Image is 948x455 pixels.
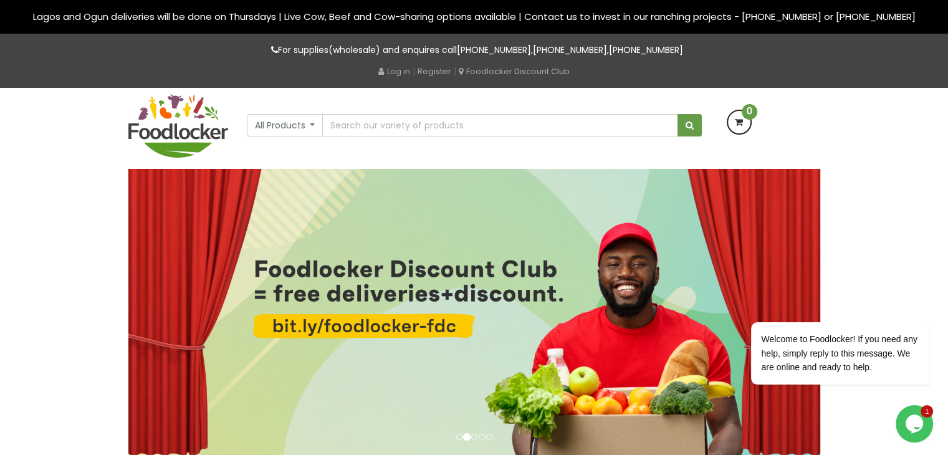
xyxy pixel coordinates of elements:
input: Search our variety of products [322,114,677,136]
iframe: chat widget [896,405,936,443]
button: All Products [247,114,323,136]
a: [PHONE_NUMBER] [609,44,683,56]
a: Register [418,65,451,77]
a: [PHONE_NUMBER] [457,44,531,56]
a: [PHONE_NUMBER] [533,44,607,56]
span: 0 [742,104,757,120]
span: | [413,65,415,77]
img: FoodLocker [128,94,228,158]
a: Log in [378,65,410,77]
p: For supplies(wholesale) and enquires call , , [128,43,820,57]
iframe: chat widget [711,252,936,399]
span: Lagos and Ogun deliveries will be done on Thursdays | Live Cow, Beef and Cow-sharing options avai... [33,10,916,23]
span: | [454,65,456,77]
a: Foodlocker Discount Club [459,65,570,77]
